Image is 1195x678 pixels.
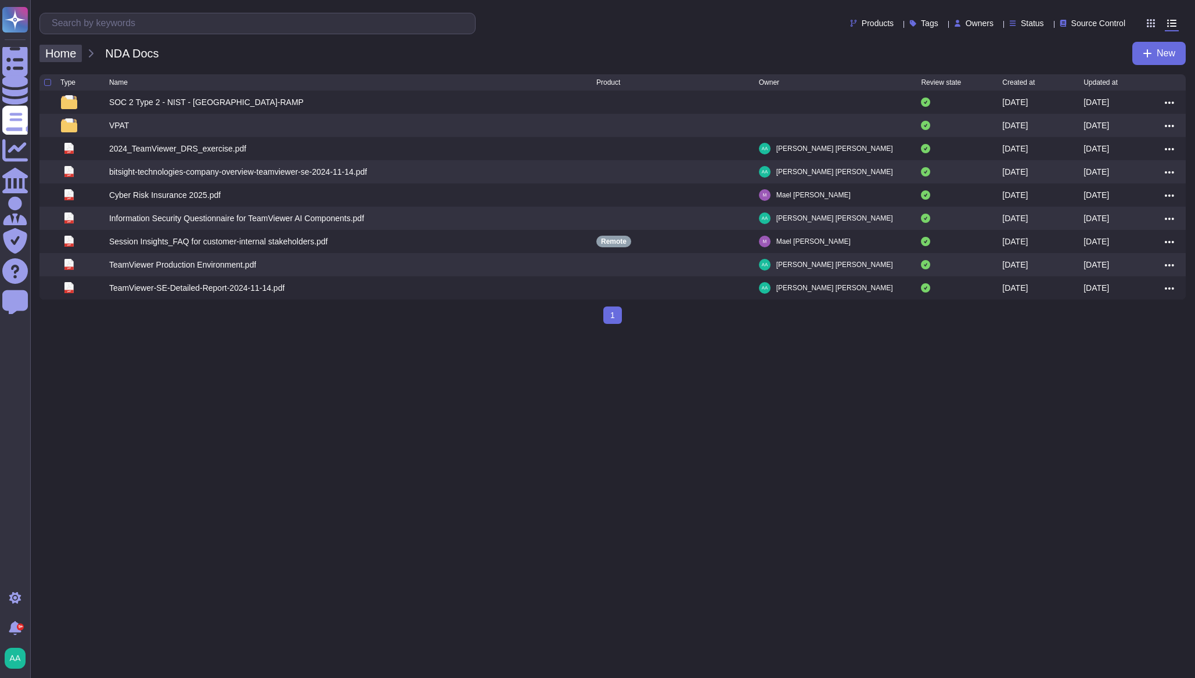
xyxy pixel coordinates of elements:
img: user [759,282,771,294]
div: [DATE] [1084,189,1109,201]
span: Mael [PERSON_NAME] [776,236,851,247]
div: [DATE] [1002,96,1028,108]
div: [DATE] [1084,236,1109,247]
div: [DATE] [1084,282,1109,294]
span: Name [109,79,128,86]
span: Product [596,79,620,86]
div: VPAT [109,120,129,131]
img: user [759,143,771,154]
div: Cyber Risk Insurance 2025.pdf [109,189,221,201]
span: Status [1021,19,1044,27]
div: Session Insights_FAQ for customer-internal stakeholders.pdf [109,236,328,247]
img: folder [61,118,77,132]
span: [PERSON_NAME] [PERSON_NAME] [776,166,893,178]
span: New [1157,49,1175,58]
span: Type [60,79,75,86]
span: Mael [PERSON_NAME] [776,189,851,201]
span: Review state [921,79,961,86]
span: NDA Docs [99,45,164,62]
button: New [1132,42,1186,65]
div: TeamViewer Production Environment.pdf [109,259,256,271]
span: Owner [759,79,779,86]
span: [PERSON_NAME] [PERSON_NAME] [776,282,893,294]
span: [PERSON_NAME] [PERSON_NAME] [776,259,893,271]
span: Owners [966,19,994,27]
div: TeamViewer-SE-Detailed-Report-2024-11-14.pdf [109,282,285,294]
img: user [759,189,771,201]
div: [DATE] [1002,236,1028,247]
div: [DATE] [1002,212,1028,224]
img: user [759,212,771,224]
div: [DATE] [1002,143,1028,154]
div: [DATE] [1002,120,1028,131]
span: Source Control [1071,19,1125,27]
div: 9+ [17,623,24,630]
span: Home [39,45,82,62]
div: SOC 2 Type 2 - NIST - [GEOGRAPHIC_DATA]-RAMP [109,96,304,108]
img: user [5,648,26,669]
div: [DATE] [1084,212,1109,224]
div: 2024_TeamViewer_DRS_exercise.pdf [109,143,246,154]
div: [DATE] [1002,259,1028,271]
div: [DATE] [1084,120,1109,131]
div: Information Security Questionnaire for TeamViewer AI Components.pdf [109,212,364,224]
span: Updated at [1084,79,1118,86]
span: Created at [1002,79,1035,86]
div: bitsight-technologies-company-overview-teamviewer-se-2024-11-14.pdf [109,166,367,178]
img: folder [61,95,77,109]
div: [DATE] [1002,282,1028,294]
img: user [759,166,771,178]
p: Remote [601,238,627,245]
div: [DATE] [1002,166,1028,178]
button: user [2,645,34,671]
div: [DATE] [1084,96,1109,108]
div: [DATE] [1084,143,1109,154]
span: Products [862,19,894,27]
span: [PERSON_NAME] [PERSON_NAME] [776,143,893,154]
img: user [759,236,771,247]
img: user [759,259,771,271]
div: [DATE] [1084,259,1109,271]
div: [DATE] [1084,166,1109,178]
input: Search by keywords [46,13,475,34]
span: 1 [603,306,622,324]
div: [DATE] [1002,189,1028,201]
span: [PERSON_NAME] [PERSON_NAME] [776,212,893,224]
span: Tags [921,19,938,27]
